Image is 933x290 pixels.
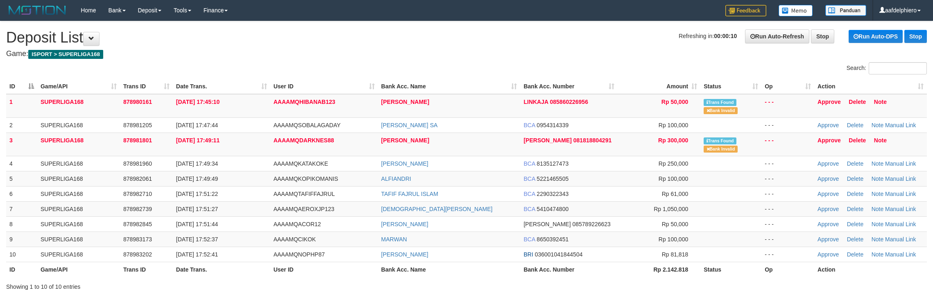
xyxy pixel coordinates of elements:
[37,171,120,186] td: SUPERLIGA168
[761,186,814,201] td: - - -
[662,221,688,227] span: Rp 50,000
[520,262,618,277] th: Bank Acc. Number
[618,79,700,94] th: Amount: activate to sort column ascending
[779,5,813,16] img: Button%20Memo.svg
[176,160,218,167] span: [DATE] 17:49:34
[537,191,568,197] span: Copy 2290322343 to clipboard
[274,206,335,212] span: AAAAMQAEROXJP123
[274,160,328,167] span: AAAAMQKATAKOKE
[6,117,37,133] td: 2
[6,133,37,156] td: 3
[658,137,688,144] span: Rp 300,000
[847,236,863,243] a: Delete
[274,221,321,227] span: AAAAMQACOR12
[378,262,521,277] th: Bank Acc. Name
[274,99,335,105] span: AAAAMQHIBANAB123
[37,186,120,201] td: SUPERLIGA168
[818,175,839,182] a: Approve
[523,191,535,197] span: BCA
[381,122,438,128] a: [PERSON_NAME] SA
[572,221,610,227] span: Copy 085789226623 to clipboard
[37,201,120,216] td: SUPERLIGA168
[872,191,884,197] a: Note
[704,99,736,106] span: Similar transaction found
[761,201,814,216] td: - - -
[6,4,68,16] img: MOTION_logo.png
[6,50,927,58] h4: Game:
[173,262,270,277] th: Date Trans.
[872,122,884,128] a: Note
[885,206,916,212] a: Manual Link
[618,262,700,277] th: Rp 2.142.818
[37,216,120,232] td: SUPERLIGA168
[173,79,270,94] th: Date Trans.: activate to sort column ascending
[274,191,335,197] span: AAAAMQTAFIFFAJRUL
[378,79,521,94] th: Bank Acc. Name: activate to sort column ascending
[537,175,568,182] span: Copy 5221465505 to clipboard
[381,99,429,105] a: [PERSON_NAME]
[523,160,535,167] span: BCA
[37,94,120,118] td: SUPERLIGA168
[523,99,548,105] span: LINKAJA
[704,146,737,153] span: Bank is not match
[725,5,766,16] img: Feedback.jpg
[123,122,152,128] span: 878981205
[872,175,884,182] a: Note
[523,236,535,243] span: BCA
[123,206,152,212] span: 878982739
[818,236,839,243] a: Approve
[847,206,863,212] a: Delete
[825,5,866,16] img: panduan.png
[120,262,173,277] th: Trans ID
[661,99,688,105] span: Rp 50,000
[523,137,571,144] span: [PERSON_NAME]
[761,79,814,94] th: Op: activate to sort column ascending
[274,175,338,182] span: AAAAMQKOPIKOMANIS
[37,232,120,247] td: SUPERLIGA168
[6,171,37,186] td: 5
[814,262,927,277] th: Action
[885,191,916,197] a: Manual Link
[381,206,493,212] a: [DEMOGRAPHIC_DATA][PERSON_NAME]
[818,221,839,227] a: Approve
[274,122,341,128] span: AAAAMQSOBALAGADAY
[123,160,152,167] span: 878981960
[679,33,737,39] span: Refreshing in:
[847,175,863,182] a: Delete
[885,221,916,227] a: Manual Link
[6,79,37,94] th: ID: activate to sort column descending
[381,160,428,167] a: [PERSON_NAME]
[874,99,887,105] a: Note
[523,122,535,128] span: BCA
[904,30,927,43] a: Stop
[659,175,688,182] span: Rp 100,000
[381,137,429,144] a: [PERSON_NAME]
[659,160,688,167] span: Rp 250,000
[270,79,378,94] th: User ID: activate to sort column ascending
[662,251,688,258] span: Rp 81,818
[761,171,814,186] td: - - -
[872,221,884,227] a: Note
[6,232,37,247] td: 9
[662,191,688,197] span: Rp 61,000
[654,206,688,212] span: Rp 1,050,000
[381,251,428,258] a: [PERSON_NAME]
[274,251,325,258] span: AAAAMQNOPHP87
[818,206,839,212] a: Approve
[818,251,839,258] a: Approve
[176,175,218,182] span: [DATE] 17:49:49
[885,236,916,243] a: Manual Link
[761,232,814,247] td: - - -
[869,62,927,74] input: Search:
[123,251,152,258] span: 878983202
[6,247,37,262] td: 10
[6,29,927,46] h1: Deposit List
[176,251,218,258] span: [DATE] 17:52:41
[176,191,218,197] span: [DATE] 17:51:22
[849,99,866,105] a: Delete
[176,206,218,212] span: [DATE] 17:51:27
[818,137,841,144] a: Approve
[37,262,120,277] th: Game/API
[523,206,535,212] span: BCA
[123,99,152,105] span: 878980161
